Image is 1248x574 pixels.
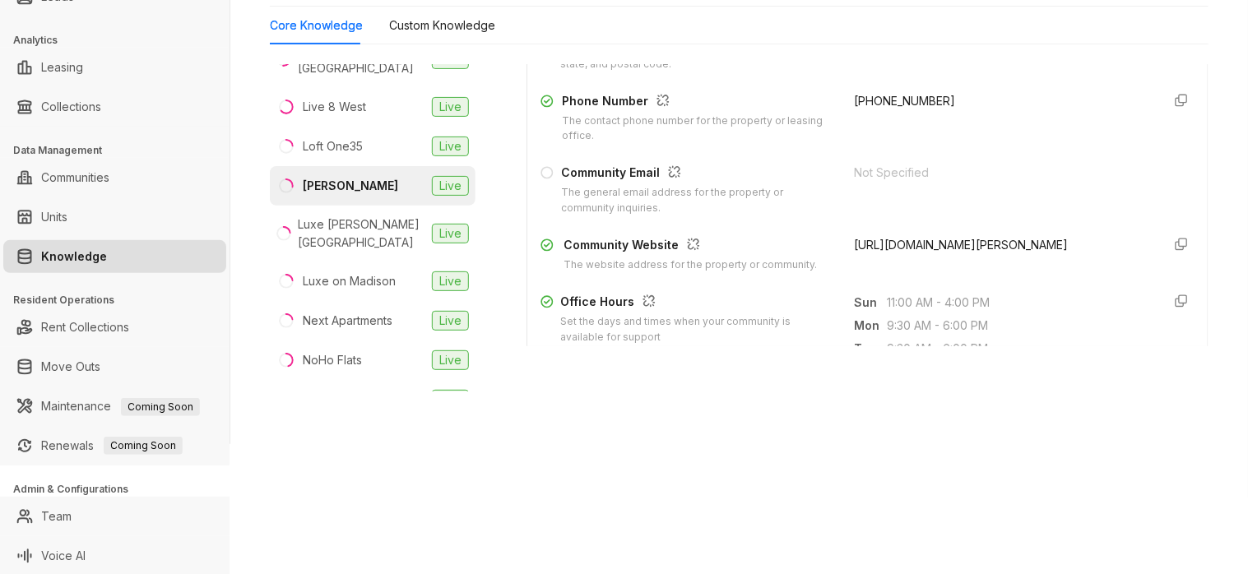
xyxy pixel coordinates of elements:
span: Live [432,271,469,291]
span: 9:30 AM - 6:00 PM [887,317,1148,335]
a: Units [41,201,67,234]
span: [PHONE_NUMBER] [854,94,955,108]
span: Live [432,137,469,156]
div: Phone Number [562,92,834,113]
h3: Resident Operations [13,293,230,308]
span: Tue [854,340,887,358]
div: Office Hours [560,293,834,314]
a: RenewalsComing Soon [41,429,183,462]
li: Renewals [3,429,226,462]
a: Collections [41,90,101,123]
span: 11:00 AM - 4:00 PM [887,294,1148,312]
div: The general email address for the property or community inquiries. [561,185,834,216]
span: Mon [854,317,887,335]
div: Luxe on Madison [303,272,396,290]
li: Communities [3,161,226,194]
div: Community Email [561,164,834,185]
span: Live [432,311,469,331]
h3: Admin & Configurations [13,482,230,497]
div: [PERSON_NAME] [303,177,398,195]
a: Leasing [41,51,83,84]
div: Community Website [564,236,817,257]
span: Coming Soon [121,398,200,416]
span: Live [432,97,469,117]
a: Rent Collections [41,311,129,344]
div: The website address for the property or community. [564,257,817,273]
span: Live [432,224,469,243]
div: Osprey [303,391,343,409]
li: Knowledge [3,240,226,273]
span: Coming Soon [104,437,183,455]
a: Team [41,500,72,533]
li: Rent Collections [3,311,226,344]
span: Live [432,390,469,410]
div: NoHo Flats [303,351,362,369]
li: Move Outs [3,350,226,383]
div: Live 8 West [303,98,366,116]
span: [URL][DOMAIN_NAME][PERSON_NAME] [854,238,1068,252]
a: Voice AI [41,539,86,572]
div: The contact phone number for the property or leasing office. [562,113,834,145]
div: Loft One35 [303,137,363,155]
h3: Data Management [13,143,230,158]
div: Not Specified [854,164,1148,182]
div: Core Knowledge [270,16,363,35]
span: Live [432,350,469,370]
li: Leasing [3,51,226,84]
li: Maintenance [3,390,226,423]
span: Sun [854,294,887,312]
span: 9:30 AM - 6:00 PM [887,340,1148,358]
h3: Analytics [13,33,230,48]
a: Move Outs [41,350,100,383]
a: Communities [41,161,109,194]
div: Set the days and times when your community is available for support [560,314,834,345]
span: Live [432,176,469,196]
li: Team [3,500,226,533]
div: Next Apartments [303,312,392,330]
a: Knowledge [41,240,107,273]
li: Units [3,201,226,234]
li: Collections [3,90,226,123]
div: Custom Knowledge [389,16,495,35]
li: Voice AI [3,539,226,572]
div: Luxe [PERSON_NAME][GEOGRAPHIC_DATA] [298,215,425,252]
